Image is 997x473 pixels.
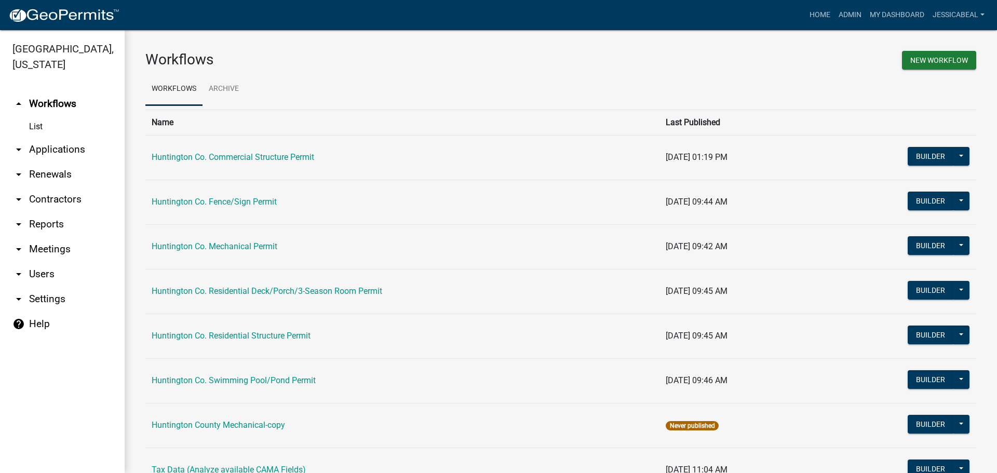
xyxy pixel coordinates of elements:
[145,51,553,69] h3: Workflows
[805,5,834,25] a: Home
[666,286,727,296] span: [DATE] 09:45 AM
[908,281,953,300] button: Builder
[152,331,311,341] a: Huntington Co. Residential Structure Permit
[145,73,203,106] a: Workflows
[152,241,277,251] a: Huntington Co. Mechanical Permit
[908,192,953,210] button: Builder
[866,5,928,25] a: My Dashboard
[12,193,25,206] i: arrow_drop_down
[152,286,382,296] a: Huntington Co. Residential Deck/Porch/3-Season Room Permit
[908,415,953,434] button: Builder
[666,241,727,251] span: [DATE] 09:42 AM
[12,218,25,231] i: arrow_drop_down
[145,110,659,135] th: Name
[12,143,25,156] i: arrow_drop_down
[12,293,25,305] i: arrow_drop_down
[659,110,817,135] th: Last Published
[902,51,976,70] button: New Workflow
[908,326,953,344] button: Builder
[12,98,25,110] i: arrow_drop_up
[152,375,316,385] a: Huntington Co. Swimming Pool/Pond Permit
[12,318,25,330] i: help
[666,331,727,341] span: [DATE] 09:45 AM
[666,152,727,162] span: [DATE] 01:19 PM
[12,168,25,181] i: arrow_drop_down
[12,243,25,255] i: arrow_drop_down
[834,5,866,25] a: Admin
[928,5,989,25] a: JessicaBeal
[666,421,718,430] span: Never published
[152,420,285,430] a: Huntington County Mechanical-copy
[152,197,277,207] a: Huntington Co. Fence/Sign Permit
[908,236,953,255] button: Builder
[908,147,953,166] button: Builder
[203,73,245,106] a: Archive
[666,197,727,207] span: [DATE] 09:44 AM
[152,152,314,162] a: Huntington Co. Commercial Structure Permit
[908,370,953,389] button: Builder
[666,375,727,385] span: [DATE] 09:46 AM
[12,268,25,280] i: arrow_drop_down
